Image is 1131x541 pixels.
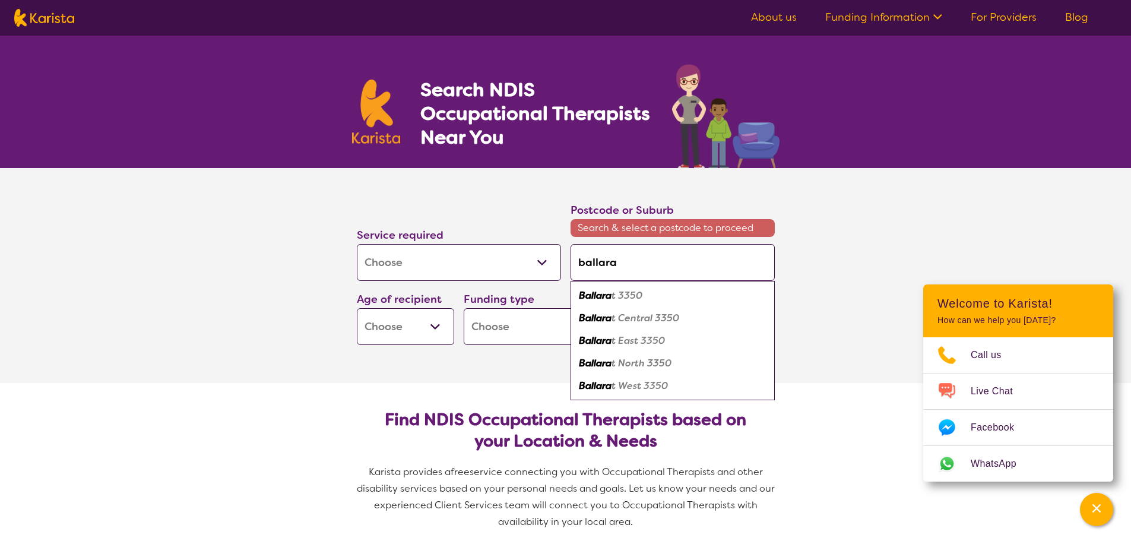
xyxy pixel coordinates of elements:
[571,219,775,237] span: Search & select a postcode to proceed
[612,334,665,347] em: t East 3350
[579,334,612,347] em: Ballara
[937,315,1099,325] p: How can we help you [DATE]?
[825,10,942,24] a: Funding Information
[576,352,769,375] div: Ballarat North 3350
[357,228,443,242] label: Service required
[971,382,1027,400] span: Live Chat
[357,466,777,528] span: service connecting you with Occupational Therapists and other disability services based on your p...
[612,289,642,302] em: t 3350
[576,284,769,307] div: Ballarat 3350
[576,330,769,352] div: Ballarat East 3350
[420,78,651,149] h1: Search NDIS Occupational Therapists Near You
[579,357,612,369] em: Ballara
[366,409,765,452] h2: Find NDIS Occupational Therapists based on your Location & Needs
[576,307,769,330] div: Ballarat Central 3350
[612,312,679,324] em: t Central 3350
[971,10,1037,24] a: For Providers
[579,312,612,324] em: Ballara
[579,379,612,392] em: Ballara
[923,337,1113,482] ul: Choose channel
[612,379,668,392] em: t West 3350
[971,419,1028,436] span: Facebook
[751,10,797,24] a: About us
[937,296,1099,311] h2: Welcome to Karista!
[571,244,775,281] input: Type
[571,203,674,217] label: Postcode or Suburb
[464,292,534,306] label: Funding type
[369,466,451,478] span: Karista provides a
[1065,10,1088,24] a: Blog
[14,9,74,27] img: Karista logo
[357,292,442,306] label: Age of recipient
[923,446,1113,482] a: Web link opens in a new tab.
[971,455,1031,473] span: WhatsApp
[672,64,780,168] img: occupational-therapy
[971,346,1016,364] span: Call us
[923,284,1113,482] div: Channel Menu
[576,375,769,397] div: Ballarat West 3350
[579,289,612,302] em: Ballara
[1080,493,1113,526] button: Channel Menu
[612,357,671,369] em: t North 3350
[352,80,401,144] img: Karista logo
[451,466,470,478] span: free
